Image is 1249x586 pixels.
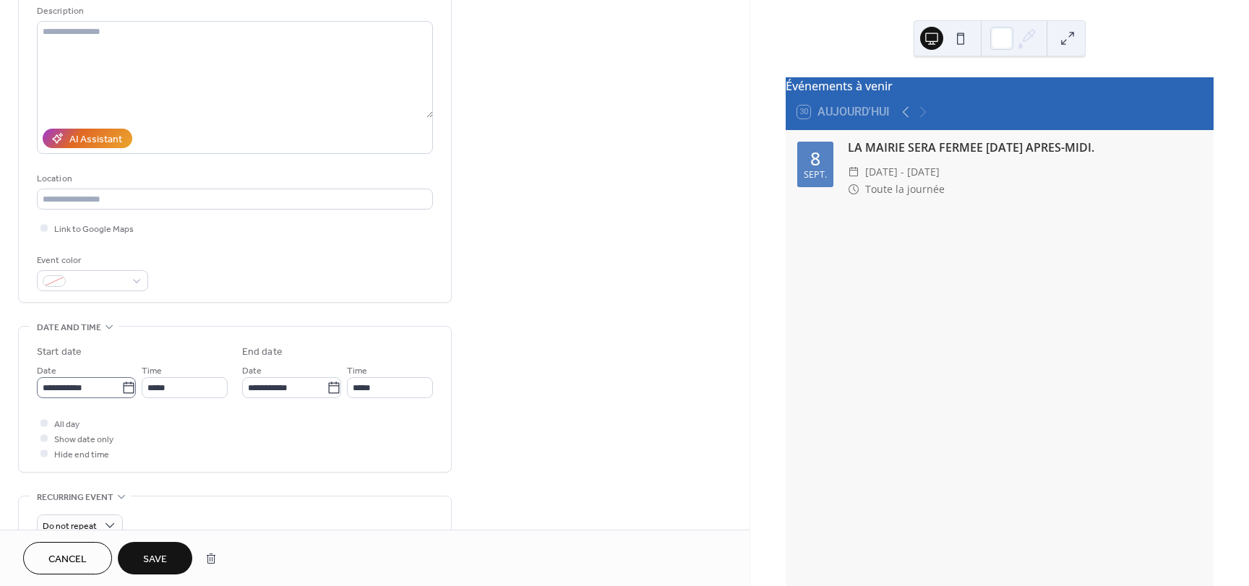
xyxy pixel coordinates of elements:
span: Recurring event [37,490,113,505]
button: Save [118,542,192,574]
span: Time [347,363,367,379]
div: Description [37,4,430,19]
div: Événements à venir [786,77,1214,95]
div: End date [242,345,283,360]
span: Toute la journée [865,181,945,198]
div: AI Assistant [69,132,122,147]
span: Time [142,363,162,379]
button: AI Assistant [43,129,132,148]
div: LA MAIRIE SERA FERMEE [DATE] APRES-MIDI. [848,139,1202,156]
div: ​ [848,181,859,198]
div: Location [37,171,430,186]
button: Cancel [23,542,112,574]
span: Show date only [54,432,113,447]
span: [DATE] - [DATE] [865,163,940,181]
div: Start date [37,345,82,360]
span: Date [37,363,56,379]
span: All day [54,417,80,432]
span: Link to Google Maps [54,222,134,237]
span: Date and time [37,320,101,335]
span: Do not repeat [43,518,97,535]
span: Cancel [48,552,87,567]
span: Save [143,552,167,567]
div: sept. [804,171,827,180]
span: Hide end time [54,447,109,462]
span: Date [242,363,262,379]
div: Event color [37,253,145,268]
div: ​ [848,163,859,181]
div: 8 [810,150,820,168]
